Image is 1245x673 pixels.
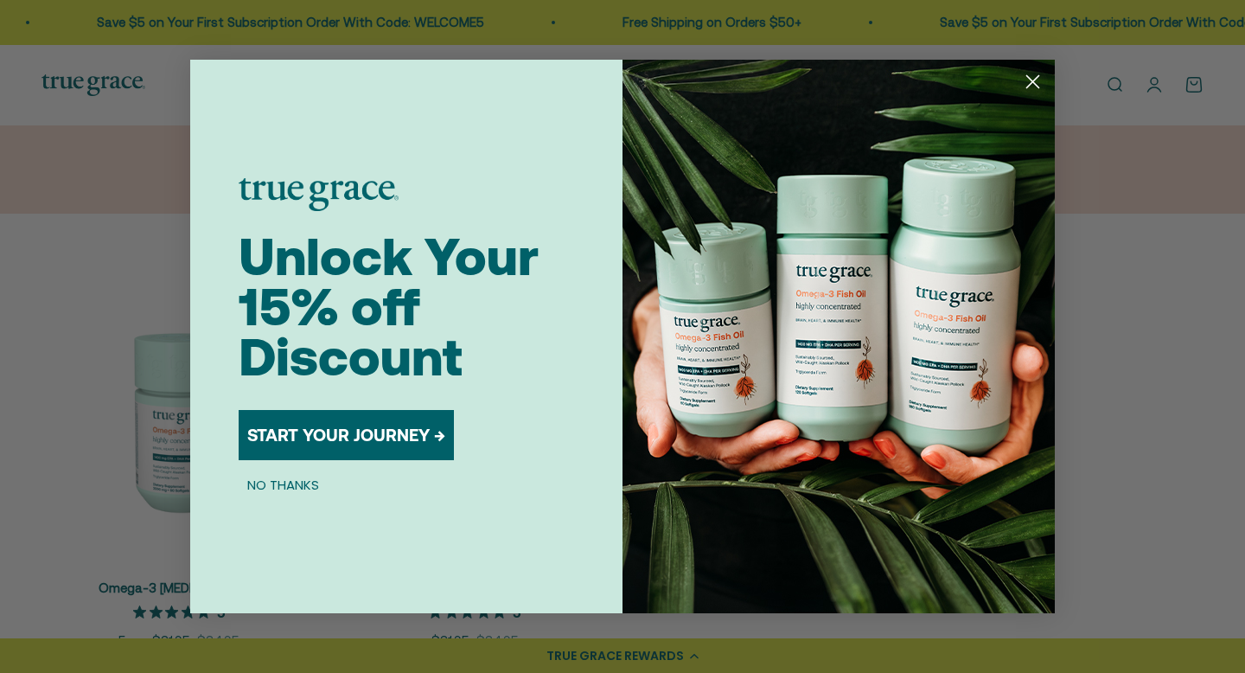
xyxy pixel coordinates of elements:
[622,60,1055,613] img: 098727d5-50f8-4f9b-9554-844bb8da1403.jpeg
[1018,67,1048,97] button: Close dialog
[239,474,328,495] button: NO THANKS
[239,178,399,211] img: logo placeholder
[239,227,539,387] span: Unlock Your 15% off Discount
[239,410,454,460] button: START YOUR JOURNEY →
